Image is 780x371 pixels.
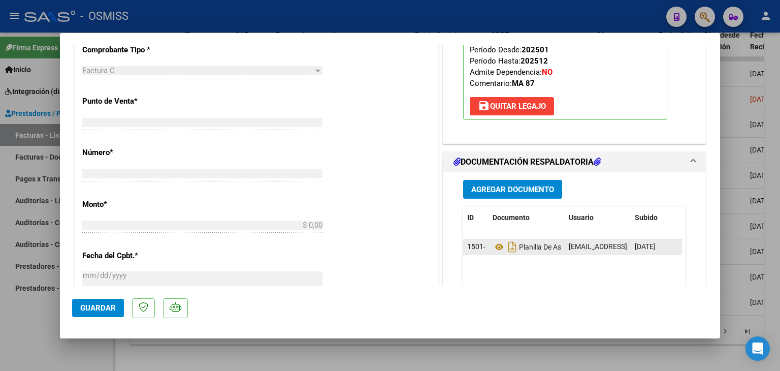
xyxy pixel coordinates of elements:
span: Factura C [82,66,115,75]
button: Agregar Documento [463,180,562,199]
span: Comentario: [470,79,535,88]
strong: MA 87 [512,79,535,88]
span: Documento [493,213,530,222]
button: Quitar Legajo [470,97,554,115]
span: Usuario [569,213,594,222]
span: Agregar Documento [471,185,554,194]
span: Quitar Legajo [478,102,546,111]
p: Punto de Venta [82,96,187,107]
span: Subido [635,213,658,222]
mat-expansion-panel-header: DOCUMENTACIÓN RESPALDATORIA [443,152,705,172]
i: Descargar documento [506,239,519,255]
span: [EMAIL_ADDRESS][DOMAIN_NAME] - [PERSON_NAME] [569,242,741,251]
datatable-header-cell: Usuario [565,207,631,229]
span: Guardar [80,303,116,313]
p: Monto [82,199,187,210]
datatable-header-cell: ID [463,207,489,229]
div: Open Intercom Messenger [745,336,770,361]
datatable-header-cell: Subido [631,207,681,229]
strong: 202512 [521,56,548,66]
p: Fecha del Cpbt. [82,250,187,262]
span: [DATE] [635,242,656,251]
span: Planilla De Asistencia [493,243,586,251]
button: Guardar [72,299,124,317]
h1: DOCUMENTACIÓN RESPALDATORIA [453,156,601,168]
span: ID [467,213,474,222]
p: Comprobante Tipo * [82,44,187,56]
span: 150148 [467,242,492,251]
datatable-header-cell: Acción [681,207,732,229]
strong: 202501 [522,45,549,54]
datatable-header-cell: Documento [489,207,565,229]
p: Número [82,147,187,159]
span: CUIL: Nombre y Apellido: Período Desde: Período Hasta: Admite Dependencia: [470,23,654,88]
mat-icon: save [478,100,490,112]
strong: NO [542,68,552,77]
